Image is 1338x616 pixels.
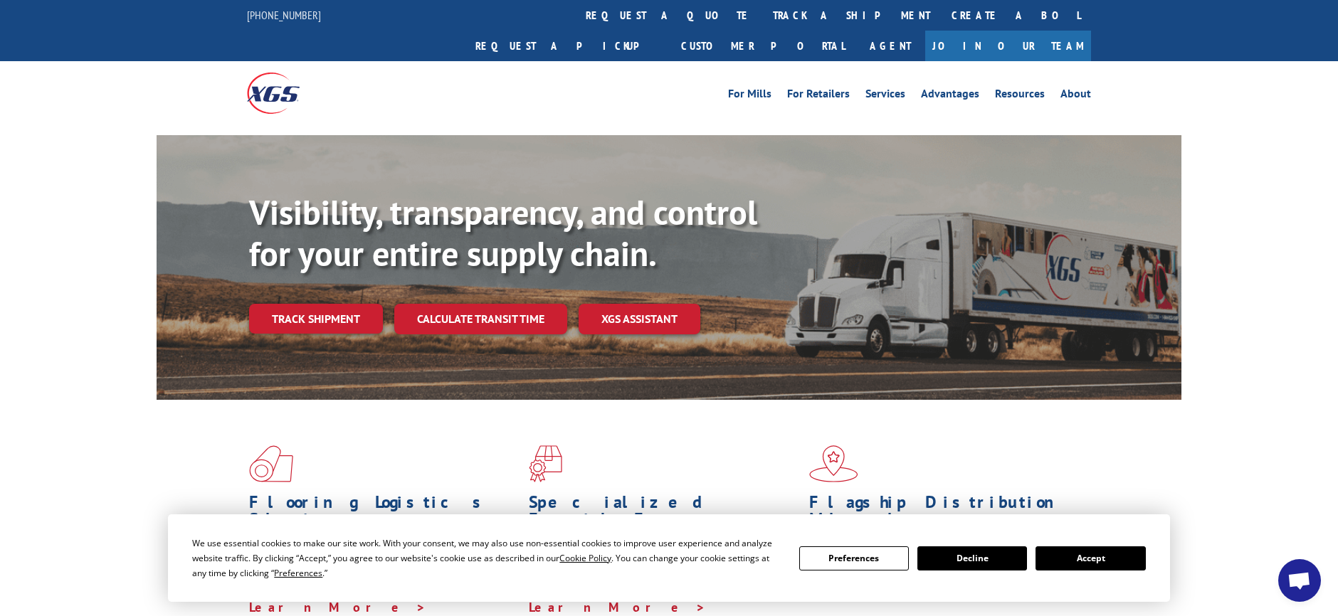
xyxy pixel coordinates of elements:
div: Cookie Consent Prompt [168,514,1170,602]
a: Customer Portal [670,31,855,61]
a: Learn More > [529,599,706,615]
button: Accept [1036,546,1145,570]
a: About [1060,88,1091,104]
a: Services [865,88,905,104]
button: Preferences [799,546,909,570]
b: Visibility, transparency, and control for your entire supply chain. [249,190,757,275]
div: Open chat [1278,559,1321,602]
button: Decline [917,546,1027,570]
img: xgs-icon-focused-on-flooring-red [529,445,562,482]
img: xgs-icon-flagship-distribution-model-red [809,445,858,482]
a: Join Our Team [925,31,1091,61]
a: Request a pickup [465,31,670,61]
div: We use essential cookies to make our site work. With your consent, we may also use non-essential ... [192,536,781,580]
h1: Flooring Logistics Solutions [249,494,518,535]
h1: Flagship Distribution Model [809,494,1078,535]
a: Learn More > [249,599,426,615]
a: Advantages [921,88,979,104]
a: XGS ASSISTANT [579,304,700,334]
span: Cookie Policy [559,552,611,564]
img: xgs-icon-total-supply-chain-intelligence-red [249,445,293,482]
a: Agent [855,31,925,61]
a: Calculate transit time [394,304,567,334]
a: Resources [995,88,1045,104]
a: [PHONE_NUMBER] [247,8,321,22]
span: Preferences [274,567,322,579]
a: For Retailers [787,88,850,104]
h1: Specialized Freight Experts [529,494,798,535]
a: Track shipment [249,304,383,334]
a: For Mills [728,88,771,104]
